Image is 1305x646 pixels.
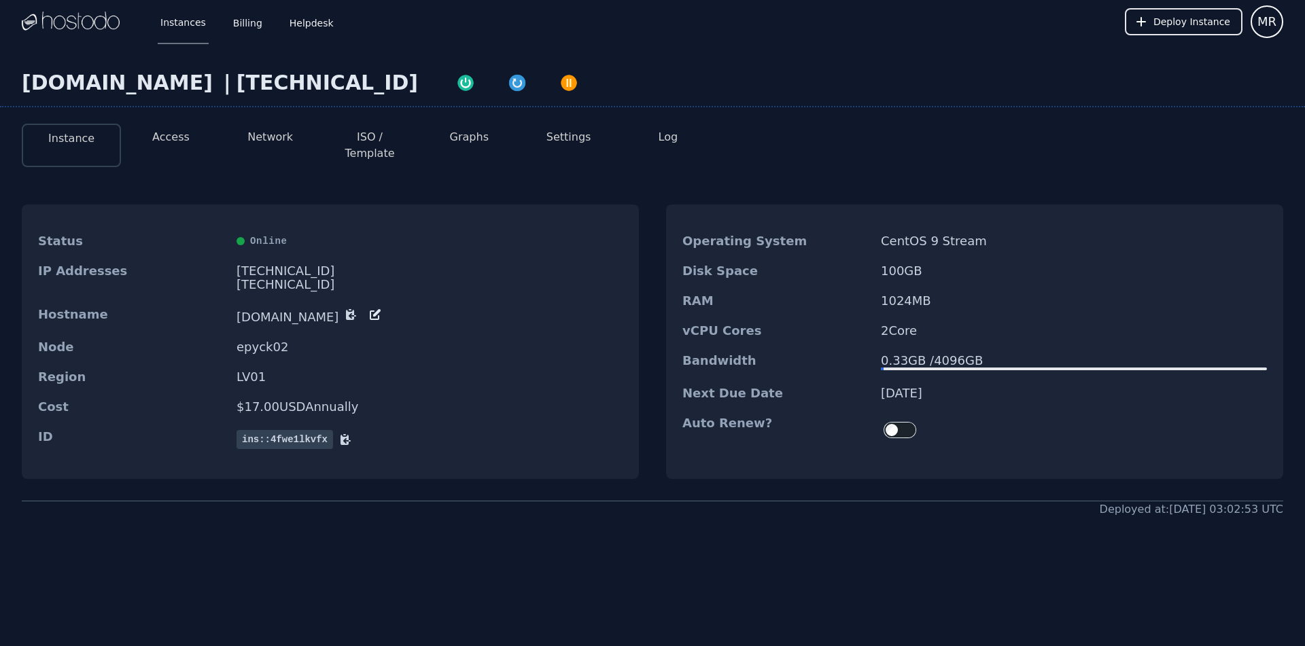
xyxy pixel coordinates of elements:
[682,354,870,370] dt: Bandwidth
[1100,501,1283,518] div: Deployed at: [DATE] 03:02:53 UTC
[48,130,94,147] button: Instance
[38,400,226,414] dt: Cost
[22,12,120,32] img: Logo
[546,129,591,145] button: Settings
[331,129,408,162] button: ISO / Template
[237,234,623,248] div: Online
[682,294,870,308] dt: RAM
[38,264,226,291] dt: IP Addresses
[38,234,226,248] dt: Status
[1125,8,1242,35] button: Deploy Instance
[1251,5,1283,38] button: User menu
[218,71,237,95] div: |
[38,370,226,384] dt: Region
[543,71,595,92] button: Power Off
[247,129,293,145] button: Network
[38,308,226,324] dt: Hostname
[881,387,1267,400] dd: [DATE]
[491,71,543,92] button: Restart
[881,264,1267,278] dd: 100 GB
[22,71,218,95] div: [DOMAIN_NAME]
[881,354,1267,367] div: 0.33 GB / 4096 GB
[456,73,475,92] img: Power On
[237,370,623,384] dd: LV01
[1153,15,1230,29] span: Deploy Instance
[237,308,623,324] dd: [DOMAIN_NAME]
[682,324,870,338] dt: vCPU Cores
[152,129,190,145] button: Access
[682,264,870,278] dt: Disk Space
[682,387,870,400] dt: Next Due Date
[237,400,623,414] dd: $ 17.00 USD Annually
[237,430,333,449] span: ins::4fwe1lkvfx
[1257,12,1276,31] span: MR
[38,340,226,354] dt: Node
[682,234,870,248] dt: Operating System
[508,73,527,92] img: Restart
[450,129,489,145] button: Graphs
[237,264,623,278] div: [TECHNICAL_ID]
[682,416,870,444] dt: Auto Renew?
[881,324,1267,338] dd: 2 Core
[440,71,491,92] button: Power On
[559,73,578,92] img: Power Off
[881,234,1267,248] dd: CentOS 9 Stream
[659,129,678,145] button: Log
[38,430,226,449] dt: ID
[237,278,623,291] div: [TECHNICAL_ID]
[237,340,623,354] dd: epyck02
[237,71,418,95] div: [TECHNICAL_ID]
[881,294,1267,308] dd: 1024 MB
